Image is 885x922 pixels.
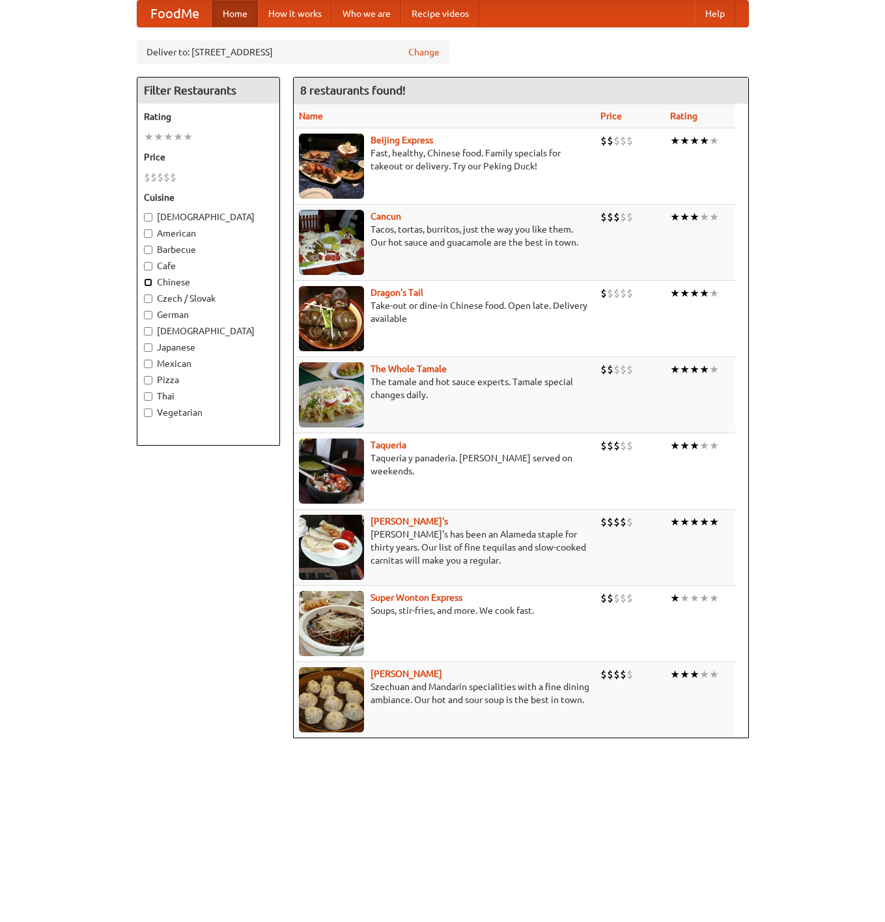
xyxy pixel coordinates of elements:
[299,111,323,121] a: Name
[144,278,152,287] input: Chinese
[299,528,590,567] p: [PERSON_NAME]'s has been an Alameda staple for thirty years. Our list of fine tequilas and slow-c...
[680,362,690,377] li: ★
[299,286,364,351] img: dragon.jpg
[620,362,626,377] li: $
[299,667,364,732] img: shandong.jpg
[699,134,709,148] li: ★
[299,299,590,325] p: Take-out or dine-in Chinese food. Open late. Delivery available
[690,667,699,682] li: ★
[144,262,152,270] input: Cafe
[163,170,170,184] li: $
[144,151,273,164] h5: Price
[626,591,633,605] li: $
[137,78,279,104] h4: Filter Restaurants
[690,439,699,453] li: ★
[144,276,273,289] label: Chinese
[699,362,709,377] li: ★
[144,170,150,184] li: $
[183,130,193,144] li: ★
[144,210,273,223] label: [DEMOGRAPHIC_DATA]
[699,515,709,529] li: ★
[144,324,273,338] label: [DEMOGRAPHIC_DATA]
[170,170,176,184] li: $
[607,286,613,300] li: $
[371,440,406,450] b: Taqueria
[144,213,152,222] input: [DEMOGRAPHIC_DATA]
[600,591,607,605] li: $
[154,130,163,144] li: ★
[709,515,719,529] li: ★
[709,439,719,453] li: ★
[620,515,626,529] li: $
[613,515,620,529] li: $
[371,211,401,222] b: Cancun
[299,591,364,656] img: superwonton.jpg
[144,390,273,403] label: Thai
[613,362,620,377] li: $
[709,362,719,377] li: ★
[607,362,613,377] li: $
[299,439,364,504] img: taqueria.jpg
[626,286,633,300] li: $
[144,373,273,386] label: Pizza
[144,227,273,240] label: American
[600,111,622,121] a: Price
[600,515,607,529] li: $
[680,591,690,605] li: ★
[699,439,709,453] li: ★
[670,111,697,121] a: Rating
[371,592,462,603] a: Super Wonton Express
[144,360,152,368] input: Mexican
[626,439,633,453] li: $
[690,210,699,224] li: ★
[157,170,163,184] li: $
[371,364,447,374] b: The Whole Tamale
[613,134,620,148] li: $
[620,667,626,682] li: $
[670,667,680,682] li: ★
[371,669,442,679] b: [PERSON_NAME]
[371,516,448,526] a: [PERSON_NAME]'s
[670,134,680,148] li: ★
[144,392,152,401] input: Thai
[144,191,273,204] h5: Cuisine
[699,591,709,605] li: ★
[144,259,273,272] label: Cafe
[600,362,607,377] li: $
[670,362,680,377] li: ★
[626,210,633,224] li: $
[695,1,735,27] a: Help
[163,130,173,144] li: ★
[137,1,212,27] a: FoodMe
[626,362,633,377] li: $
[690,362,699,377] li: ★
[607,134,613,148] li: $
[144,311,152,319] input: German
[258,1,332,27] a: How it works
[709,591,719,605] li: ★
[144,295,152,303] input: Czech / Slovak
[607,439,613,453] li: $
[600,439,607,453] li: $
[144,130,154,144] li: ★
[690,515,699,529] li: ★
[173,130,183,144] li: ★
[690,286,699,300] li: ★
[709,667,719,682] li: ★
[626,667,633,682] li: $
[670,515,680,529] li: ★
[137,40,449,64] div: Deliver to: [STREET_ADDRESS]
[144,308,273,321] label: German
[300,84,406,96] ng-pluralize: 8 restaurants found!
[690,591,699,605] li: ★
[144,357,273,370] label: Mexican
[299,375,590,401] p: The tamale and hot sauce experts. Tamale special changes daily.
[371,287,423,298] a: Dragon's Tail
[144,246,152,254] input: Barbecue
[670,210,680,224] li: ★
[212,1,258,27] a: Home
[144,343,152,352] input: Japanese
[709,210,719,224] li: ★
